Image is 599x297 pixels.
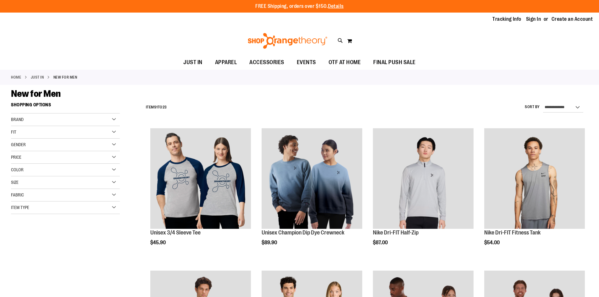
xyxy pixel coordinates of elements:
span: Fit [11,129,16,135]
a: Nike Dri-FIT Fitness Tank [484,229,541,236]
div: product [147,125,254,261]
span: Brand [11,117,24,122]
span: FINAL PUSH SALE [373,55,416,69]
span: $89.90 [262,240,278,245]
a: Unisex Champion Dip Dye Crewneck [262,128,362,230]
a: JUST IN [31,74,44,80]
span: OTF AT HOME [329,55,361,69]
strong: Shopping Options [11,99,120,113]
img: Nike Dri-FIT Half-Zip [373,128,474,229]
span: $54.00 [484,240,501,245]
img: Shop Orangetheory [247,33,328,49]
div: product [481,125,588,261]
span: EVENTS [297,55,316,69]
span: Price [11,155,21,160]
img: Unisex Champion Dip Dye Crewneck [262,128,362,229]
span: 1 [156,105,158,109]
span: Color [11,167,24,172]
label: Sort By [525,104,540,110]
p: FREE Shipping, orders over $150. [255,3,344,10]
a: EVENTS [291,55,322,70]
span: JUST IN [183,55,202,69]
a: Create an Account [552,16,593,23]
a: Nike Dri-FIT Half-Zip [373,229,419,236]
a: OTF AT HOME [322,55,367,70]
span: APPAREL [215,55,237,69]
span: Fabric [11,192,24,197]
a: Sign In [526,16,541,23]
span: Size [11,180,19,185]
span: Item Type [11,205,29,210]
a: Details [328,3,344,9]
strong: New for Men [53,74,77,80]
img: Unisex 3/4 Sleeve Tee [150,128,251,229]
div: product [370,125,477,261]
a: Nike Dri-FIT Fitness Tank [484,128,585,230]
a: FINAL PUSH SALE [367,55,422,70]
span: $87.00 [373,240,389,245]
span: $45.90 [150,240,167,245]
a: Unisex 3/4 Sleeve Tee [150,128,251,230]
a: ACCESSORIES [243,55,291,70]
a: APPAREL [209,55,243,70]
a: JUST IN [177,55,209,69]
a: Nike Dri-FIT Half-Zip [373,128,474,230]
a: Tracking Info [492,16,521,23]
span: ACCESSORIES [249,55,284,69]
a: Home [11,74,21,80]
a: Unisex Champion Dip Dye Crewneck [262,229,344,236]
a: Unisex 3/4 Sleeve Tee [150,229,201,236]
span: New for Men [11,88,61,99]
img: Nike Dri-FIT Fitness Tank [484,128,585,229]
h2: Items to [146,102,167,112]
div: product [258,125,365,261]
span: 23 [163,105,167,109]
span: Gender [11,142,26,147]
